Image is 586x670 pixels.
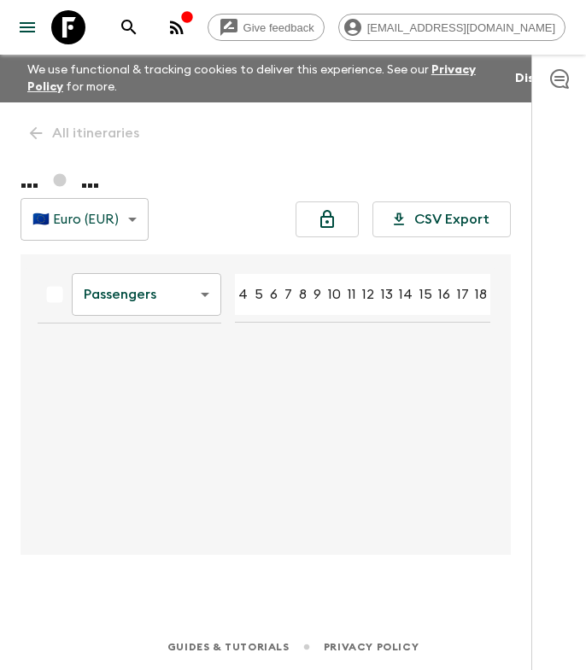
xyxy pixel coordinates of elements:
h1: ... ... [21,164,511,198]
p: 7 [284,284,292,305]
p: 9 [314,284,321,305]
p: 5 [255,284,263,305]
a: Guides & Tutorials [167,638,290,656]
p: 10 [328,284,341,305]
p: We use functional & tracking cookies to deliver this experience. See our for more. [21,55,511,102]
p: 15 [419,284,432,305]
p: 18 [475,284,487,305]
p: 6 [270,284,278,305]
button: Unlock costs [296,201,359,237]
button: menu [10,10,44,44]
button: search adventures [112,10,146,44]
p: 11 [348,284,356,305]
div: Select all [38,277,72,312]
div: Passengers [72,271,221,318]
button: Dismiss [511,67,565,90]
p: 17 [457,284,469,305]
p: 14 [399,284,413,305]
a: Privacy Policy [27,64,476,93]
p: 12 [362,284,374,305]
span: Give feedback [234,21,324,34]
span: [EMAIL_ADDRESS][DOMAIN_NAME] [358,21,565,34]
p: 4 [238,284,248,305]
a: Give feedback [208,14,325,41]
div: [EMAIL_ADDRESS][DOMAIN_NAME] [338,14,565,41]
button: CSV Export [372,201,511,237]
div: 🇪🇺 Euro (EUR) [21,195,149,243]
p: 13 [381,284,393,305]
p: 16 [438,284,450,305]
a: Privacy Policy [324,638,419,656]
p: 8 [299,284,307,305]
